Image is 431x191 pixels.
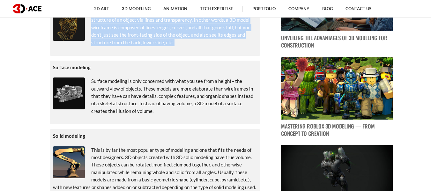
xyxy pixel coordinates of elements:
[53,146,85,178] img: 3D solid modeling
[53,132,257,140] p: Solid modeling
[53,9,257,46] p: Wireframe modeling is an approach that aims to demonstrate the basic structure of an object via l...
[281,57,393,120] img: blog post image
[13,4,41,13] img: logo dark
[53,9,85,41] img: 3D model wireframe
[281,123,393,137] p: Mastering Roblox 3D Modeling — From Concept to Creation
[53,64,257,71] p: Surface modeling
[53,77,85,109] img: 3D model of a surface
[281,57,393,137] a: blog post image Mastering Roblox 3D Modeling — From Concept to Creation
[53,146,257,191] p: This is by far the most popular type of modeling and one that fits the needs of most designers. 3...
[53,77,257,115] p: Surface modeling is only concerned with what you see from a height– the outward view of objects. ...
[281,34,393,49] p: Unveiling the Advantages of 3D Modeling for Construction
